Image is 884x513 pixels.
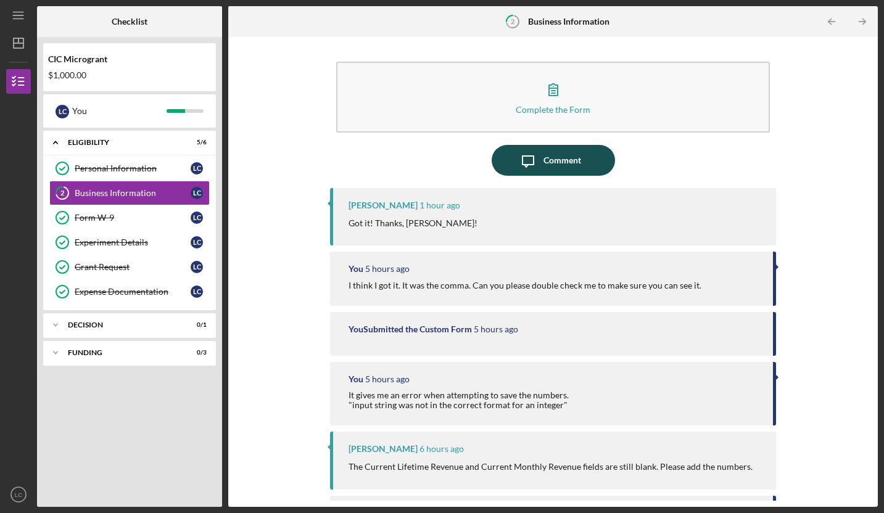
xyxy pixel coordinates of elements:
[349,324,472,334] div: You Submitted the Custom Form
[49,230,210,255] a: Experiment DetailsLC
[15,491,22,498] text: LC
[191,261,203,273] div: L C
[191,285,203,298] div: L C
[365,264,410,274] time: 2025-09-23 13:37
[349,374,363,384] div: You
[48,70,211,80] div: $1,000.00
[75,287,191,297] div: Expense Documentation
[528,17,609,27] b: Business Information
[68,139,176,146] div: ELIGIBILITY
[191,236,203,248] div: L C
[72,101,167,121] div: You
[75,163,191,173] div: Personal Information
[474,324,518,334] time: 2025-09-23 13:37
[516,105,590,114] div: Complete the Form
[349,390,571,410] div: It gives me an error when attempting to save the numbers. "input string was not in the correct fo...
[349,444,418,454] div: [PERSON_NAME]
[48,54,211,64] div: CIC Microgrant
[68,321,176,329] div: Decision
[419,200,460,210] time: 2025-09-23 17:59
[365,374,410,384] time: 2025-09-23 13:35
[75,213,191,223] div: Form W-9
[75,237,191,247] div: Experiment Details
[60,189,64,197] tspan: 2
[184,139,207,146] div: 5 / 6
[349,216,477,230] p: Got it! Thanks, [PERSON_NAME]!
[6,482,31,507] button: LC
[49,255,210,279] a: Grant RequestLC
[49,156,210,181] a: Personal InformationLC
[184,349,207,356] div: 0 / 3
[191,162,203,174] div: L C
[68,349,176,356] div: FUNDING
[112,17,147,27] b: Checklist
[349,460,753,474] p: The Current Lifetime Revenue and Current Monthly Revenue fields are still blank. Please add the n...
[419,444,464,454] time: 2025-09-23 13:25
[492,145,615,176] button: Comment
[184,321,207,329] div: 0 / 1
[349,281,701,290] div: I think I got it. It was the comma. Can you please double check me to make sure you can see it.
[49,279,210,304] a: Expense DocumentationLC
[349,264,363,274] div: You
[511,17,514,25] tspan: 2
[349,200,418,210] div: [PERSON_NAME]
[191,187,203,199] div: L C
[75,262,191,272] div: Grant Request
[336,62,770,133] button: Complete the Form
[49,181,210,205] a: 2Business InformationLC
[543,145,581,176] div: Comment
[56,105,69,118] div: L C
[75,188,191,198] div: Business Information
[191,211,203,224] div: L C
[49,205,210,230] a: Form W-9LC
